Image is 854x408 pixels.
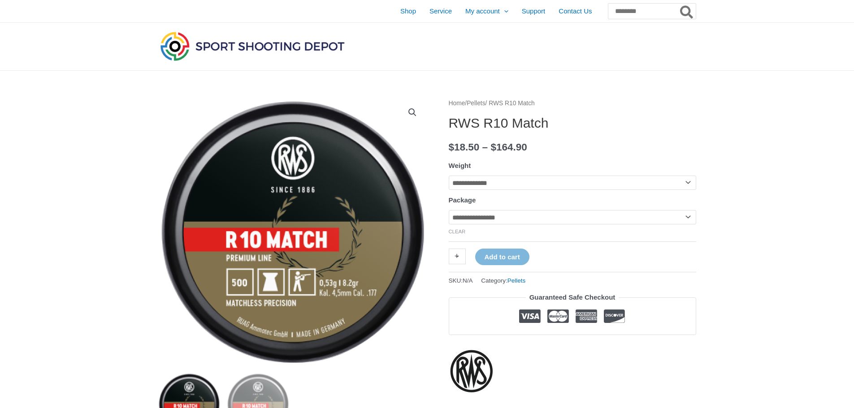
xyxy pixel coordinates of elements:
[449,275,473,286] span: SKU:
[449,98,696,109] nav: Breadcrumb
[449,229,466,234] a: Clear options
[449,249,466,264] a: +
[526,291,619,304] legend: Guaranteed Safe Checkout
[482,142,488,153] span: –
[449,115,696,131] h1: RWS R10 Match
[481,275,525,286] span: Category:
[490,142,527,153] bdi: 164.90
[449,196,476,204] label: Package
[449,142,480,153] bdi: 18.50
[475,249,529,265] button: Add to cart
[507,277,526,284] a: Pellets
[678,4,696,19] button: Search
[158,30,347,63] img: Sport Shooting Depot
[467,100,485,107] a: Pellets
[449,142,455,153] span: $
[404,104,420,120] a: View full-screen image gallery
[449,100,465,107] a: Home
[490,142,496,153] span: $
[449,162,471,169] label: Weight
[463,277,473,284] span: N/A
[158,98,427,366] img: RWS R10 Match
[449,348,494,393] a: RWS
